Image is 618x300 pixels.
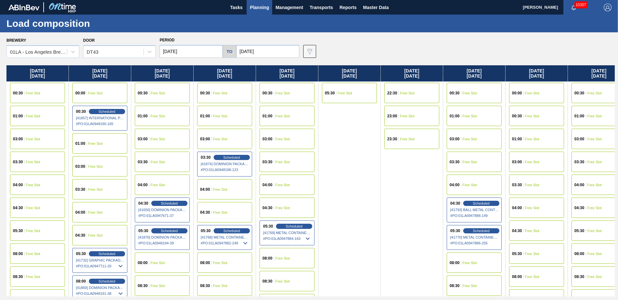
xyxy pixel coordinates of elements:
[512,91,522,95] span: 00:00
[138,212,187,220] span: # PO : 01LA0947671-37
[26,206,40,210] span: Free Slot
[450,160,460,164] span: 03:30
[525,229,539,233] span: Free Slot
[275,256,290,260] span: Free Slot
[473,229,490,233] span: Scheduled
[262,206,272,210] span: 04:30
[13,183,23,187] span: 04:00
[26,252,40,256] span: Free Slot
[88,91,103,95] span: Free Slot
[13,91,23,95] span: 00:30
[26,160,40,164] span: Free Slot
[450,91,460,95] span: 00:30
[138,160,148,164] span: 03:30
[8,5,39,10] img: TNhmsLtSVTkK8tSr43FrP2fwEKptu5GPRR3wAAAABJRU5ErkJggg==
[525,160,539,164] span: Free Slot
[512,275,522,279] span: 08:00
[574,91,584,95] span: 00:30
[213,137,228,141] span: Free Slot
[13,206,23,210] span: 04:30
[201,155,211,159] span: 03:30
[76,262,124,270] span: # PO : 01LA0947711-20
[194,65,256,81] div: [DATE] [DATE]
[160,45,223,58] input: mm/dd/yyyy
[263,224,273,228] span: 05:30
[69,65,131,81] div: [DATE] [DATE]
[200,210,210,214] span: 04:30
[587,183,602,187] span: Free Slot
[450,183,460,187] span: 04:00
[138,235,187,239] span: [41870] DOMINION PACKAGING, INC. - 0008325026
[318,65,380,81] div: [DATE] [DATE]
[88,165,103,168] span: Free Slot
[275,137,290,141] span: Free Slot
[587,252,602,256] span: Free Slot
[161,229,178,233] span: Scheduled
[512,160,522,164] span: 03:00
[262,279,272,283] span: 08:30
[450,239,499,247] span: # PO : 01LA0947886-255
[131,65,193,81] div: [DATE] [DATE]
[223,155,240,159] span: Scheduled
[275,114,290,118] span: Free Slot
[587,206,602,210] span: Free Slot
[160,38,175,42] span: Period
[76,290,124,297] span: # PO : 01LA0948191-38
[574,183,584,187] span: 04:00
[587,229,602,233] span: Free Slot
[275,4,303,11] span: Management
[138,284,148,288] span: 08:30
[76,279,86,283] span: 08:00
[75,165,85,168] span: 03:00
[275,279,290,283] span: Free Slot
[26,137,40,141] span: Free Slot
[574,1,588,8] span: 10307
[463,284,477,288] span: Free Slot
[262,183,272,187] span: 04:00
[26,229,40,233] span: Free Slot
[88,210,103,214] span: Free Slot
[262,256,272,260] span: 08:00
[525,91,539,95] span: Free Slot
[76,110,86,113] span: 00:30
[99,279,115,283] span: Scheduled
[525,252,539,256] span: Free Slot
[450,114,460,118] span: 01:00
[587,275,602,279] span: Free Slot
[574,206,584,210] span: 04:30
[306,48,314,55] img: icon-filter-gray
[512,206,522,210] span: 04:00
[525,206,539,210] span: Free Slot
[151,91,165,95] span: Free Slot
[387,137,397,141] span: 23:30
[463,261,477,265] span: Free Slot
[450,284,460,288] span: 08:30
[76,258,124,262] span: [41732] GRAPHIC PACKAGING INTERNATIONA - 0008221069
[13,114,23,118] span: 01:00
[262,160,272,164] span: 03:30
[213,187,228,191] span: Free Slot
[363,4,389,11] span: Master Data
[13,160,23,164] span: 03:30
[26,91,40,95] span: Free Slot
[310,4,333,11] span: Transports
[26,114,40,118] span: Free Slot
[200,284,210,288] span: 08:30
[400,114,415,118] span: Free Slot
[275,183,290,187] span: Free Slot
[339,4,357,11] span: Reports
[286,224,303,228] span: Scheduled
[13,137,23,141] span: 03:00
[213,114,228,118] span: Free Slot
[512,114,522,118] span: 00:30
[450,201,460,205] span: 04:30
[26,183,40,187] span: Free Slot
[213,261,228,265] span: Free Slot
[574,114,584,118] span: 01:00
[88,187,103,191] span: Free Slot
[10,49,68,55] div: 01LA - Los Angeles Brewery
[26,275,40,279] span: Free Slot
[151,284,165,288] span: Free Slot
[138,91,148,95] span: 00:30
[161,201,178,205] span: Scheduled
